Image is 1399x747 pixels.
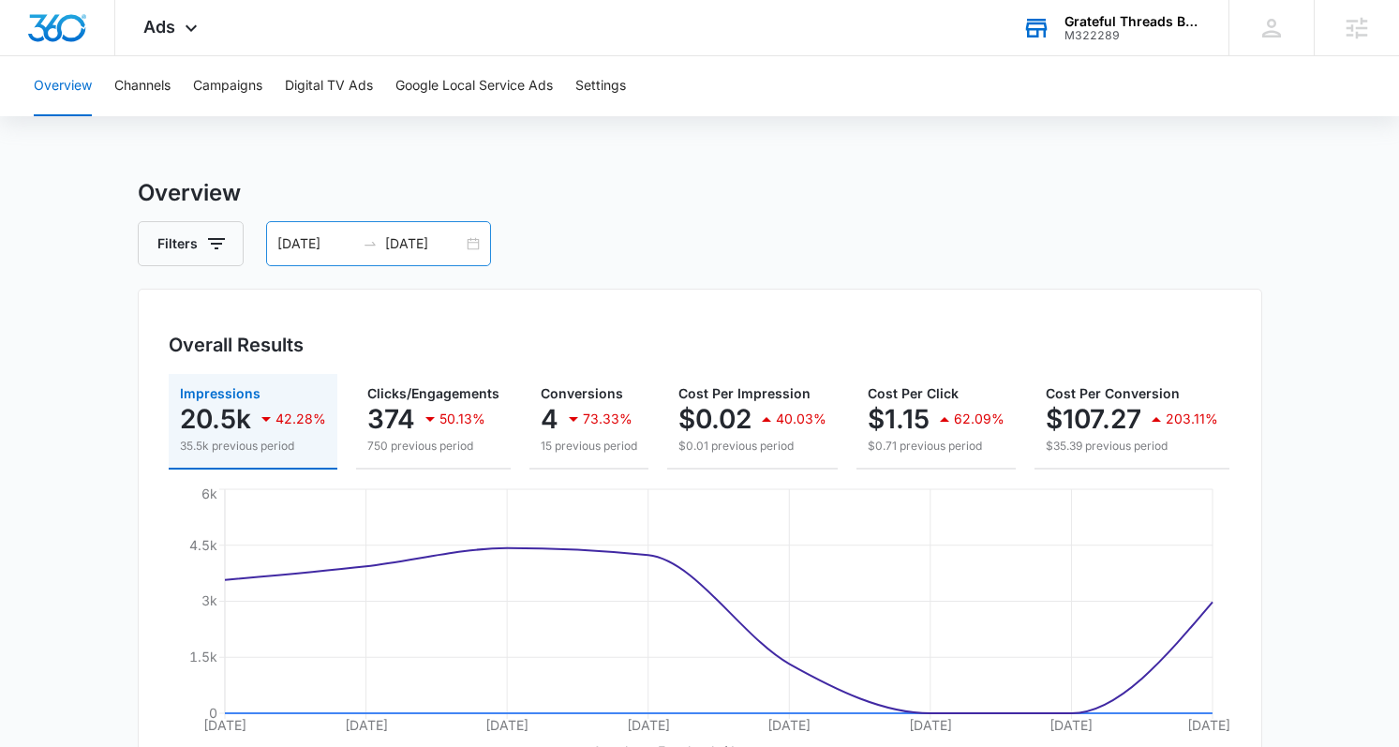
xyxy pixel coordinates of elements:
div: account id [1064,29,1201,42]
button: Google Local Service Ads [395,56,553,116]
button: Channels [114,56,171,116]
div: account name [1064,14,1201,29]
button: Settings [575,56,626,116]
button: Campaigns [193,56,262,116]
button: Digital TV Ads [285,56,373,116]
span: Ads [143,17,175,37]
button: Overview [34,56,92,116]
